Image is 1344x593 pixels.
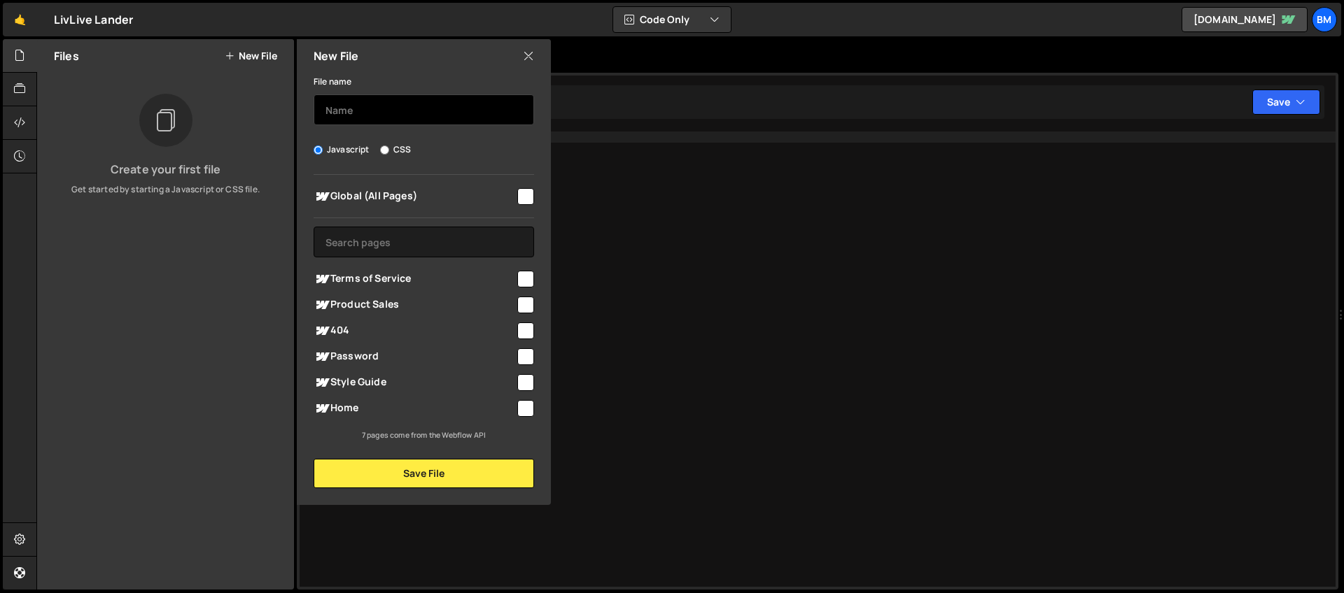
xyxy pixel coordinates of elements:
input: Name [314,94,534,125]
a: [DOMAIN_NAME] [1182,7,1308,32]
a: 🤙 [3,3,37,36]
div: LivLive Lander [54,11,133,28]
label: File name [314,75,351,89]
span: Home [314,400,515,417]
small: 7 pages come from the Webflow API [362,430,486,440]
h2: Files [54,48,79,64]
input: Search pages [314,227,534,257]
input: Javascript [314,145,323,155]
button: Code Only [613,7,731,32]
p: Get started by starting a Javascript or CSS file. [48,183,283,196]
button: New File [225,50,277,62]
input: CSS [380,145,389,155]
button: Save [1252,90,1320,115]
h2: New File [314,48,358,64]
h3: Create your first file [48,164,283,175]
span: 404 [314,322,515,339]
span: Style Guide [314,374,515,391]
label: CSS [380,143,411,157]
label: Javascript [314,143,370,157]
span: Product Sales [314,296,515,313]
a: bm [1312,7,1337,32]
span: Terms of Service [314,271,515,287]
span: Global (All Pages) [314,188,515,205]
span: Password [314,348,515,365]
button: Save File [314,459,534,488]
